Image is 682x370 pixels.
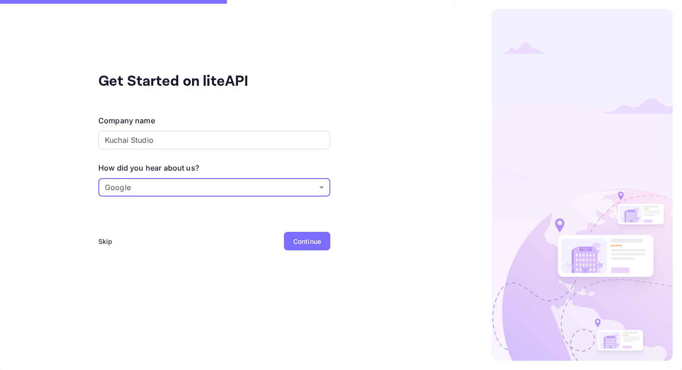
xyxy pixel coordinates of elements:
input: Company name [98,131,330,149]
div: Without label [98,178,330,197]
div: Company name [98,115,155,126]
div: Continue [293,236,321,246]
div: Skip [98,236,113,246]
img: logo [492,9,673,361]
div: Get Started on liteAPI [98,70,284,93]
div: How did you hear about us? [98,162,199,173]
